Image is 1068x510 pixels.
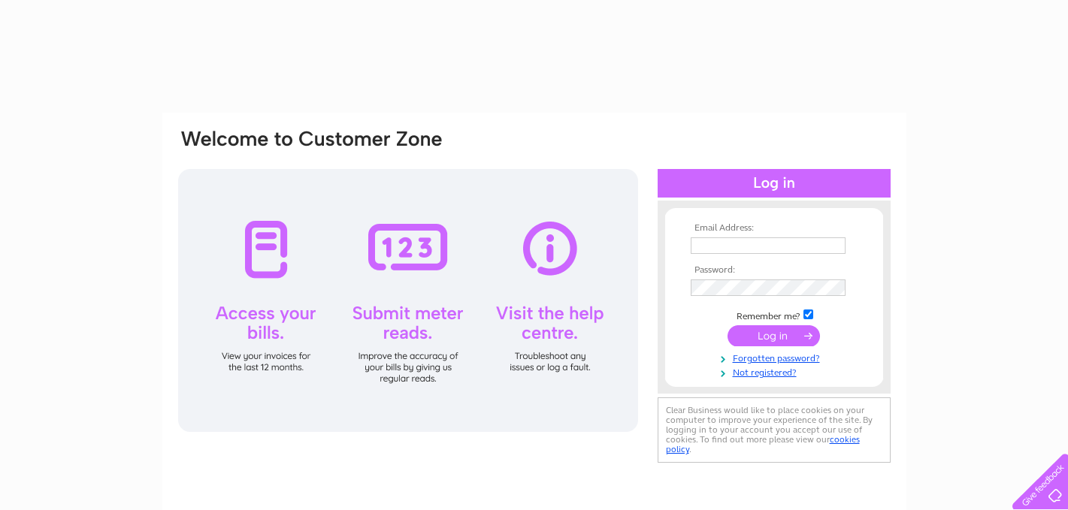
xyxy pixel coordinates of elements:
[728,325,820,346] input: Submit
[687,265,861,276] th: Password:
[691,350,861,364] a: Forgotten password?
[691,364,861,379] a: Not registered?
[658,397,891,463] div: Clear Business would like to place cookies on your computer to improve your experience of the sit...
[687,223,861,234] th: Email Address:
[687,307,861,322] td: Remember me?
[666,434,860,454] a: cookies policy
